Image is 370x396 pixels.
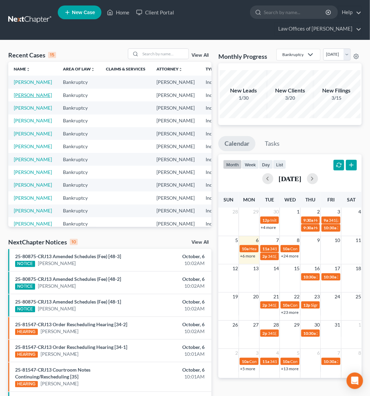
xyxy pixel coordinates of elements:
a: +5 more [240,366,255,371]
span: 8 [296,236,300,244]
td: Individual [200,114,232,127]
div: Bankruptcy [282,52,304,57]
span: 10:30a [324,359,336,364]
a: Home [104,6,133,19]
div: New Filings [313,87,361,95]
td: Bankruptcy [57,217,100,230]
td: [PERSON_NAME] [151,76,200,88]
td: Individual [200,140,232,153]
div: October, 6 [146,366,205,373]
a: Law Offices of [PERSON_NAME] [275,23,361,35]
a: Area of Lawunfold_more [63,66,95,71]
div: October, 6 [146,321,205,328]
a: 25-80875-CRJ13 Amended Schedules (Fee) [48-3] [15,253,121,259]
td: Individual [200,191,232,204]
div: October, 6 [146,253,205,260]
span: 2 [316,208,320,216]
div: Open Intercom Messenger [347,373,363,389]
a: [PERSON_NAME] [41,351,79,357]
a: Attorneyunfold_more [156,66,183,71]
span: 25 [355,293,362,301]
td: [PERSON_NAME] [151,179,200,191]
span: Thu [306,197,316,202]
span: 31 [334,321,341,329]
div: 3/15 [313,95,361,101]
a: Tasks [259,136,286,151]
td: Individual [200,127,232,140]
a: [PERSON_NAME] [14,79,52,85]
input: Search by name... [140,49,188,59]
div: 15 [48,52,56,58]
a: [PERSON_NAME] [14,195,52,201]
span: 10:30a [303,274,316,279]
span: 30 [273,208,280,216]
a: [PERSON_NAME] [14,131,52,136]
span: 9:30a [303,225,314,230]
i: unfold_more [91,67,95,71]
a: [PERSON_NAME] [14,105,52,111]
span: 15 [293,264,300,273]
div: 10 [70,239,78,245]
a: [PERSON_NAME] [41,380,79,387]
span: Hearing for [PERSON_NAME] [249,246,303,251]
td: [PERSON_NAME] [151,205,200,217]
span: 7 [275,236,280,244]
span: 11a [262,359,269,364]
span: 2 [235,349,239,357]
div: NOTICE [15,284,35,290]
div: 3/20 [266,95,314,101]
th: Claims & Services [100,62,151,76]
span: Confirmation hearing for [PERSON_NAME] [249,359,327,364]
span: Mon [243,197,255,202]
td: Individual [200,89,232,101]
a: [PERSON_NAME] [14,156,52,162]
span: 5 [235,236,239,244]
a: [PERSON_NAME] [41,328,79,335]
span: 10:30a [324,225,336,230]
a: 25-81547-CRJ13 Order Rescheduling Hearing [34-1] [15,344,127,350]
span: 24 [334,293,341,301]
a: [PERSON_NAME] [14,169,52,175]
td: Bankruptcy [57,166,100,178]
td: Individual [200,205,232,217]
td: Bankruptcy [57,76,100,88]
span: 26 [232,321,239,329]
a: Calendar [218,136,255,151]
div: 10:02AM [146,260,205,267]
div: 10:02AM [146,305,205,312]
td: Bankruptcy [57,153,100,166]
span: 2p [262,302,267,308]
a: View All [192,53,209,58]
div: Recent Cases [8,51,56,59]
a: [PERSON_NAME] [14,92,52,98]
span: 3 [255,349,259,357]
td: Individual [200,179,232,191]
span: 10a [242,359,249,364]
span: 18 [355,264,362,273]
td: [PERSON_NAME] [151,191,200,204]
div: HEARING [15,381,38,387]
a: [PERSON_NAME] [14,118,52,123]
span: New Case [72,10,95,15]
span: 10a [283,246,290,251]
button: day [259,160,273,169]
div: HEARING [15,352,38,358]
span: 341(a) meeting for [PERSON_NAME] [268,254,334,259]
h3: Monthly Progress [218,52,267,60]
span: 29 [293,321,300,329]
span: 6 [255,236,259,244]
td: [PERSON_NAME] [151,166,200,178]
span: 341(a) meeting for [PERSON_NAME] [270,359,336,364]
span: 19 [232,293,239,301]
div: October, 6 [146,276,205,283]
a: +4 more [261,225,276,230]
td: [PERSON_NAME] [151,127,200,140]
a: Client Portal [133,6,177,19]
td: Bankruptcy [57,191,100,204]
a: 25-80875-CRJ13 Amended Schedules (Fee) [48-1] [15,299,121,305]
span: Fri [327,197,335,202]
span: 10a [283,359,290,364]
span: 4 [358,208,362,216]
span: 12p [303,302,311,308]
a: 25-80875-CRJ13 Amended Schedules (Fee) [48-2] [15,276,121,282]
